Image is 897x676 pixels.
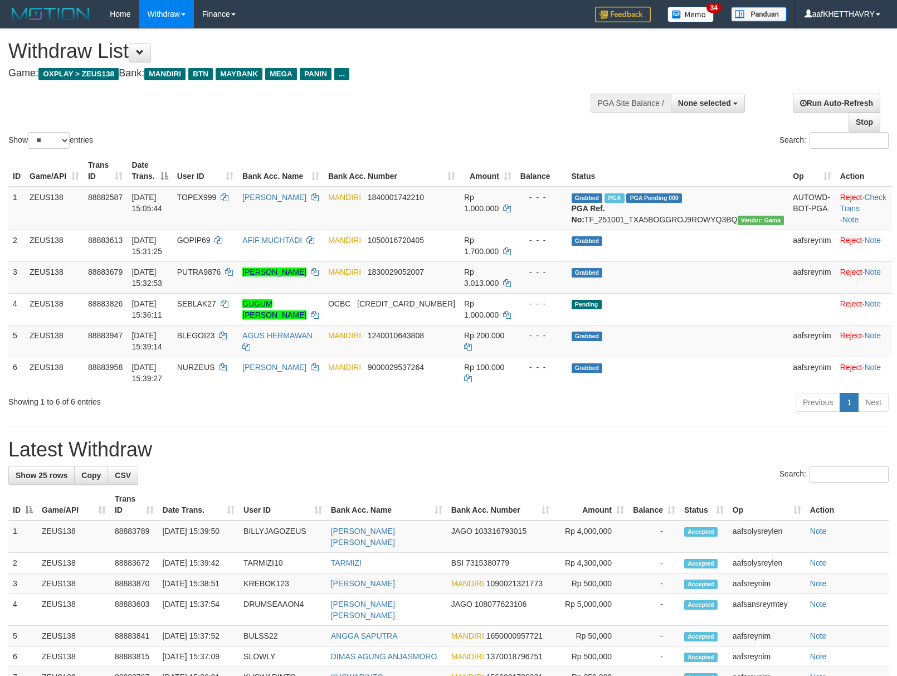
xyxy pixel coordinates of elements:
span: PUTRA9876 [177,268,221,276]
td: BULSS22 [239,626,326,646]
a: GUGUM [PERSON_NAME] [242,299,306,319]
span: MANDIRI [328,268,361,276]
a: DIMAS AGUNG ANJASMORO [331,652,437,661]
td: ZEUS138 [25,293,84,325]
span: 88882587 [88,193,123,202]
span: Rp 3.013.000 [464,268,499,288]
span: Accepted [684,527,718,537]
span: Copy 1840001742210 to clipboard [368,193,424,202]
div: - - - [520,362,563,373]
a: Note [810,652,827,661]
span: Marked by aafnoeunsreypich [604,193,624,203]
span: SEBLAK27 [177,299,216,308]
a: CSV [108,466,138,485]
td: · [836,357,892,388]
td: ZEUS138 [25,230,84,261]
span: Copy 693817527163 to clipboard [357,299,455,308]
a: AGUS HERMAWAN [242,331,313,340]
b: PGA Ref. No: [572,204,605,224]
a: Reject [840,268,862,276]
td: - [628,573,680,594]
a: TARMIZI [331,558,362,567]
a: AFIF MUCHTADI [242,236,302,245]
a: Stop [849,113,880,132]
span: TOPEX999 [177,193,217,202]
span: [DATE] 15:31:25 [131,236,162,256]
th: Game/API: activate to sort column ascending [37,489,110,521]
a: Note [810,631,827,640]
a: Note [810,527,827,536]
th: Op: activate to sort column ascending [728,489,806,521]
td: · [836,261,892,293]
span: Copy 1370018796751 to clipboard [486,652,543,661]
td: Rp 500,000 [554,573,628,594]
div: PGA Site Balance / [591,94,671,113]
th: Balance [516,155,567,187]
td: 88883870 [110,573,158,594]
th: Op: activate to sort column ascending [788,155,836,187]
td: Rp 50,000 [554,626,628,646]
span: Accepted [684,632,718,641]
img: panduan.png [731,7,787,22]
span: Show 25 rows [16,471,67,480]
td: 88883789 [110,521,158,553]
td: - [628,626,680,646]
td: 6 [8,646,37,667]
a: [PERSON_NAME] [PERSON_NAME] [331,527,395,547]
td: 88883672 [110,553,158,573]
span: JAGO [451,527,472,536]
a: Reject [840,331,862,340]
span: OCBC [328,299,350,308]
span: Copy 1650000957721 to clipboard [486,631,543,640]
span: BTN [188,68,213,80]
span: MANDIRI [328,236,361,245]
td: 2 [8,230,25,261]
span: Grabbed [572,193,603,203]
span: Copy 7315380779 to clipboard [466,558,509,567]
label: Search: [779,466,889,483]
th: User ID: activate to sort column ascending [173,155,238,187]
span: OXPLAY > ZEUS138 [38,68,119,80]
td: ZEUS138 [37,646,110,667]
a: [PERSON_NAME] [331,579,395,588]
input: Search: [810,132,889,149]
td: 88883603 [110,594,158,626]
label: Show entries [8,132,93,149]
a: ANGGA SAPUTRA [331,631,398,640]
div: - - - [520,298,563,309]
a: Reject [840,299,862,308]
span: Grabbed [572,268,603,278]
span: MANDIRI [144,68,186,80]
td: [DATE] 15:38:51 [158,573,240,594]
a: Reject [840,193,862,202]
span: Accepted [684,559,718,568]
span: 34 [706,3,721,13]
span: 88883958 [88,363,123,372]
td: aafsolysreylen [728,521,806,553]
td: aafsreynim [788,357,836,388]
td: · · [836,187,892,230]
span: Accepted [684,580,718,589]
td: [DATE] 15:39:50 [158,521,240,553]
a: Reject [840,363,862,372]
img: Feedback.jpg [595,7,651,22]
td: 2 [8,553,37,573]
td: ZEUS138 [37,553,110,573]
th: Date Trans.: activate to sort column descending [127,155,172,187]
a: Note [864,268,881,276]
th: Trans ID: activate to sort column ascending [84,155,128,187]
td: - [628,521,680,553]
td: Rp 5,000,000 [554,594,628,626]
span: [DATE] 15:39:14 [131,331,162,351]
span: 88883679 [88,268,123,276]
a: [PERSON_NAME] [242,268,306,276]
th: Status [567,155,789,187]
th: Bank Acc. Number: activate to sort column ascending [447,489,554,521]
span: Copy 1090021321773 to clipboard [486,579,543,588]
td: 3 [8,573,37,594]
span: MANDIRI [328,331,361,340]
span: Rp 1.700.000 [464,236,499,256]
td: · [836,325,892,357]
a: Note [842,215,859,224]
td: aafsreynim [788,261,836,293]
